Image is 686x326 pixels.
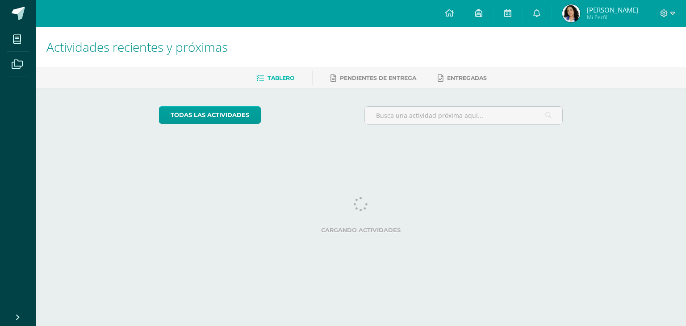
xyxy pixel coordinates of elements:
[159,106,261,124] a: todas las Actividades
[587,13,638,21] span: Mi Perfil
[330,71,416,85] a: Pendientes de entrega
[587,5,638,14] span: [PERSON_NAME]
[438,71,487,85] a: Entregadas
[340,75,416,81] span: Pendientes de entrega
[562,4,580,22] img: f913bc69c2c4e95158e6b40bfab6bd90.png
[268,75,294,81] span: Tablero
[256,71,294,85] a: Tablero
[447,75,487,81] span: Entregadas
[365,107,563,124] input: Busca una actividad próxima aquí...
[159,227,563,234] label: Cargando actividades
[46,38,228,55] span: Actividades recientes y próximas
